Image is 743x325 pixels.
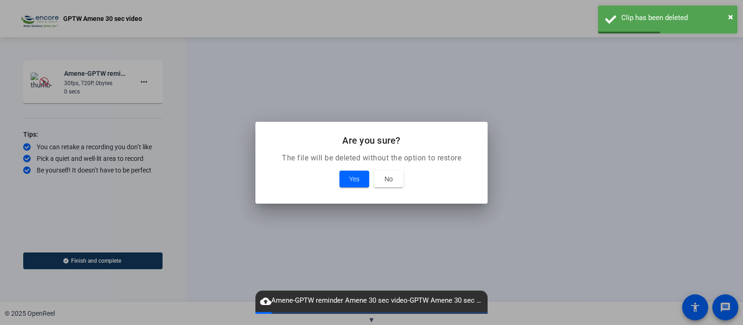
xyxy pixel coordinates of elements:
button: Close [728,10,733,24]
span: No [385,173,393,185]
p: The file will be deleted without the option to restore [267,153,476,164]
mat-icon: cloud_upload [260,296,271,307]
span: Yes [349,173,359,185]
div: Clip has been deleted [621,13,730,23]
button: No [374,171,404,187]
span: ▼ [368,316,375,324]
span: Amene-GPTW reminder Amene 30 sec video-GPTW Amene 30 sec video-1755094641215-webcam [255,295,488,306]
button: Yes [339,171,369,187]
h2: Are you sure? [267,133,476,148]
span: × [728,11,733,22]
